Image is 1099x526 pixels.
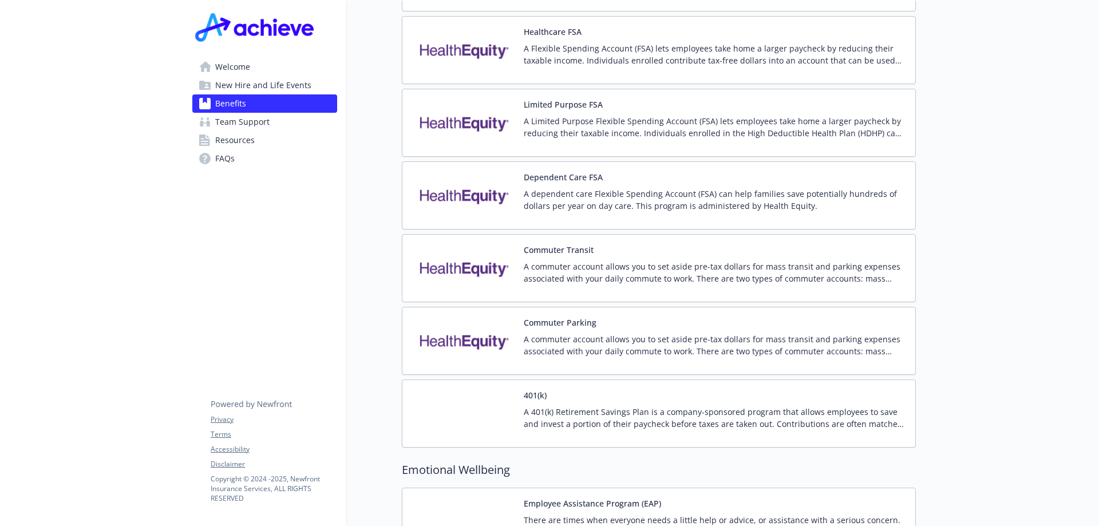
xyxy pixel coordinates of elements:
[211,444,337,454] a: Accessibility
[524,317,596,329] button: Commuter Parking
[192,149,337,168] a: FAQs
[211,414,337,425] a: Privacy
[215,131,255,149] span: Resources
[211,474,337,503] p: Copyright © 2024 - 2025 , Newfront Insurance Services, ALL RIGHTS RESERVED
[215,149,235,168] span: FAQs
[215,58,250,76] span: Welcome
[215,94,246,113] span: Benefits
[524,188,906,212] p: A dependent care Flexible Spending Account (FSA) can help families save potentially hundreds of d...
[412,98,515,147] img: Health Equity carrier logo
[524,171,603,183] button: Dependent Care FSA
[412,26,515,74] img: Health Equity carrier logo
[215,76,311,94] span: New Hire and Life Events
[192,76,337,94] a: New Hire and Life Events
[192,58,337,76] a: Welcome
[524,115,906,139] p: A Limited Purpose Flexible Spending Account (FSA) lets employees take home a larger paycheck by r...
[412,244,515,292] img: Health Equity carrier logo
[524,244,594,256] button: Commuter Transit
[211,429,337,440] a: Terms
[524,260,906,284] p: A commuter account allows you to set aside pre-tax dollars for mass transit and parking expenses ...
[412,171,515,220] img: Health Equity carrier logo
[192,94,337,113] a: Benefits
[412,317,515,365] img: Health Equity carrier logo
[412,389,515,438] img: Fidelity Investments carrier logo
[524,98,603,110] button: Limited Purpose FSA
[215,113,270,131] span: Team Support
[524,26,582,38] button: Healthcare FSA
[524,497,661,509] button: Employee Assistance Program (EAP)
[524,333,906,357] p: A commuter account allows you to set aside pre-tax dollars for mass transit and parking expenses ...
[524,406,906,430] p: A 401(k) Retirement Savings Plan is a company-sponsored program that allows employees to save and...
[192,113,337,131] a: Team Support
[402,461,916,478] h2: Emotional Wellbeing
[524,389,547,401] button: 401(k)
[192,131,337,149] a: Resources
[524,42,906,66] p: A Flexible Spending Account (FSA) lets employees take home a larger paycheck by reducing their ta...
[211,459,337,469] a: Disclaimer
